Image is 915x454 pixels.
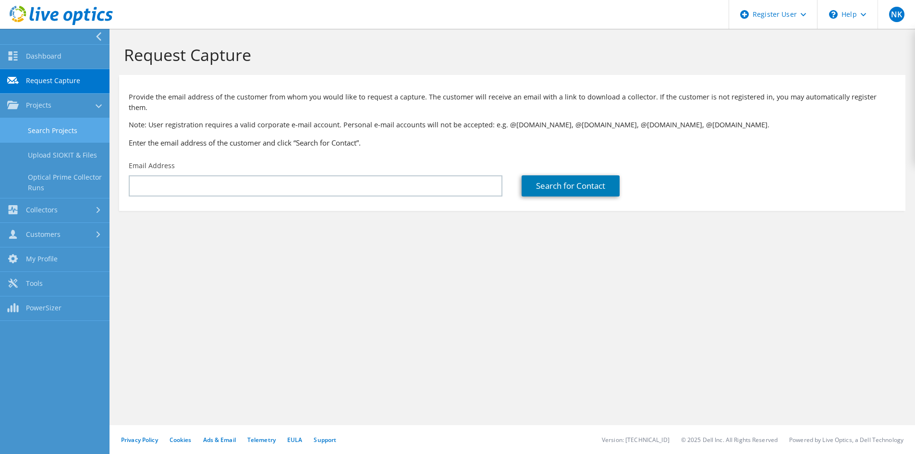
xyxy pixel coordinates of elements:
[522,175,620,196] a: Search for Contact
[889,7,904,22] span: NK
[314,436,336,444] a: Support
[129,137,896,148] h3: Enter the email address of the customer and click “Search for Contact”.
[789,436,903,444] li: Powered by Live Optics, a Dell Technology
[170,436,192,444] a: Cookies
[247,436,276,444] a: Telemetry
[121,436,158,444] a: Privacy Policy
[287,436,302,444] a: EULA
[681,436,778,444] li: © 2025 Dell Inc. All Rights Reserved
[829,10,838,19] svg: \n
[129,161,175,171] label: Email Address
[124,45,896,65] h1: Request Capture
[129,120,896,130] p: Note: User registration requires a valid corporate e-mail account. Personal e-mail accounts will ...
[203,436,236,444] a: Ads & Email
[602,436,670,444] li: Version: [TECHNICAL_ID]
[129,92,896,113] p: Provide the email address of the customer from whom you would like to request a capture. The cust...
